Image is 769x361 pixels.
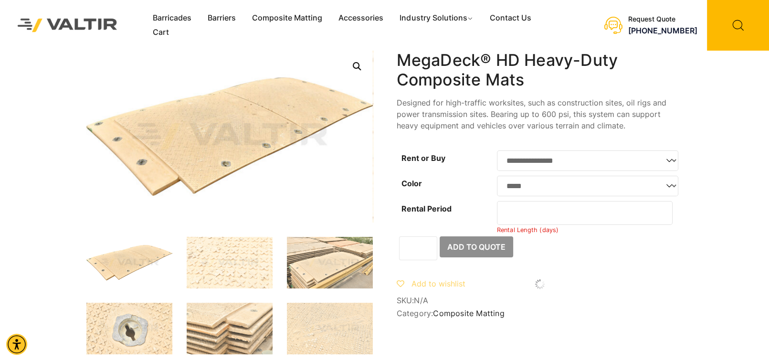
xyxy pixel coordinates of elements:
div: Request Quote [628,15,697,23]
span: Category: [397,309,683,318]
div: Accessibility Menu [6,334,27,355]
a: Composite Matting [244,11,330,25]
a: Open this option [348,58,366,75]
img: Stacked construction mats with textured surfaces, showing wear and dirt, arranged in a neat pile. [187,303,273,354]
h1: MegaDeck® HD Heavy-Duty Composite Mats [397,51,683,90]
img: A sandy surface with the text "MEGADECK® HD by Signature" partially visible, surrounded by small ... [287,303,373,354]
a: Composite Matting [433,308,504,318]
input: Product quantity [399,236,437,260]
a: Contact Us [482,11,539,25]
img: MegaDeck_3Q.jpg [86,237,172,288]
a: call (888) 496-3625 [628,26,697,35]
a: Barriers [200,11,244,25]
span: N/A [414,296,428,305]
small: Rental Length (days) [497,226,559,234]
label: Color [401,179,422,188]
img: A textured surface with a pattern of raised crosses, some areas appear worn or dirty. [187,237,273,288]
p: Designed for high-traffic worksites, such as construction sites, oil rigs and power transmission ... [397,97,683,131]
a: Industry Solutions [391,11,482,25]
button: Add to Quote [440,236,513,257]
img: Valtir Rentals [7,8,128,42]
th: Rental Period [397,199,497,236]
input: Number [497,201,673,225]
span: SKU: [397,296,683,305]
label: Rent or Buy [401,153,445,163]
a: Barricades [145,11,200,25]
a: Accessories [330,11,391,25]
img: Stacked construction mats and equipment, featuring textured surfaces and various colors, arranged... [287,237,373,288]
img: A close-up of a circular metal fixture with a keyhole, surrounded by a textured surface featuring... [86,303,172,354]
a: Cart [145,25,177,40]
